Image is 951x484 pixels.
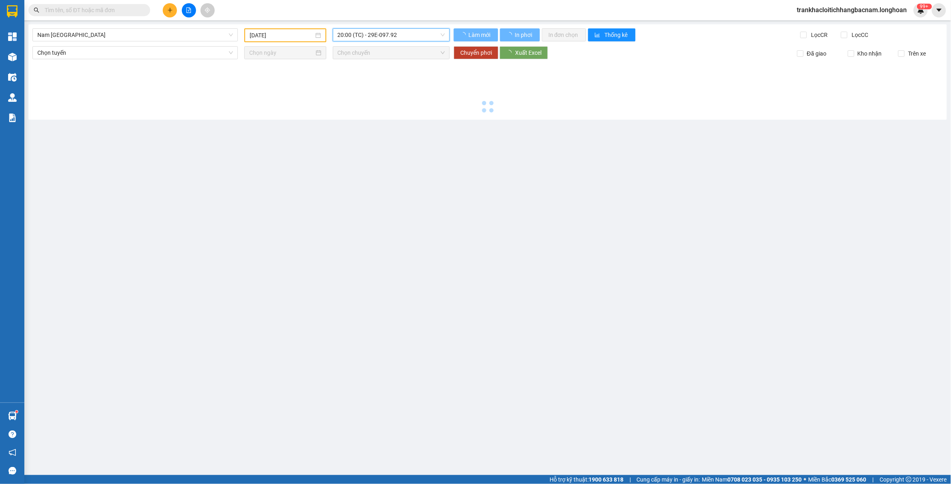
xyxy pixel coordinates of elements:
[163,3,177,17] button: plus
[37,29,233,41] span: Nam Trung Bắc QL1A
[595,32,602,39] span: bar-chart
[7,5,17,17] img: logo-vxr
[167,7,173,13] span: plus
[8,412,17,420] img: warehouse-icon
[906,477,912,482] span: copyright
[338,47,445,59] span: Chọn chuyến
[8,93,17,102] img: warehouse-icon
[542,28,586,41] button: In đơn chọn
[849,30,870,39] span: Lọc CC
[454,28,498,41] button: Làm mới
[507,32,513,38] span: loading
[804,478,807,481] span: ⚪️
[804,49,830,58] span: Đã giao
[500,46,548,59] button: Xuất Excel
[338,29,445,41] span: 20:00 (TC) - 29E-097.92
[8,32,17,41] img: dashboard-icon
[932,3,946,17] button: caret-down
[809,475,867,484] span: Miền Bắc
[468,30,492,39] span: Làm mới
[500,28,540,41] button: In phơi
[702,475,802,484] span: Miền Nam
[588,28,636,41] button: bar-chartThống kê
[550,475,623,484] span: Hỗ trợ kỹ thuật:
[186,7,192,13] span: file-add
[791,5,914,15] span: trankhacloitichhangbacnam.longhoan
[34,7,39,13] span: search
[460,32,467,38] span: loading
[808,30,829,39] span: Lọc CR
[8,53,17,61] img: warehouse-icon
[873,475,874,484] span: |
[9,467,16,475] span: message
[454,46,498,59] button: Chuyển phơi
[637,475,700,484] span: Cung cấp máy in - giấy in:
[9,430,16,438] span: question-circle
[15,411,18,413] sup: 1
[249,48,314,57] input: Chọn ngày
[905,49,929,58] span: Trên xe
[506,50,515,56] span: loading
[936,6,943,14] span: caret-down
[917,6,925,14] img: icon-new-feature
[854,49,885,58] span: Kho nhận
[515,48,541,57] span: Xuất Excel
[515,30,533,39] span: In phơi
[589,476,623,483] strong: 1900 633 818
[37,47,233,59] span: Chọn tuyến
[205,7,210,13] span: aim
[8,114,17,122] img: solution-icon
[917,4,932,9] sup: 747
[832,476,867,483] strong: 0369 525 060
[728,476,802,483] strong: 0708 023 035 - 0935 103 250
[9,449,16,456] span: notification
[630,475,631,484] span: |
[45,6,140,15] input: Tìm tên, số ĐT hoặc mã đơn
[8,73,17,82] img: warehouse-icon
[605,30,629,39] span: Thống kê
[250,31,314,40] input: 09/10/2025
[201,3,215,17] button: aim
[182,3,196,17] button: file-add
